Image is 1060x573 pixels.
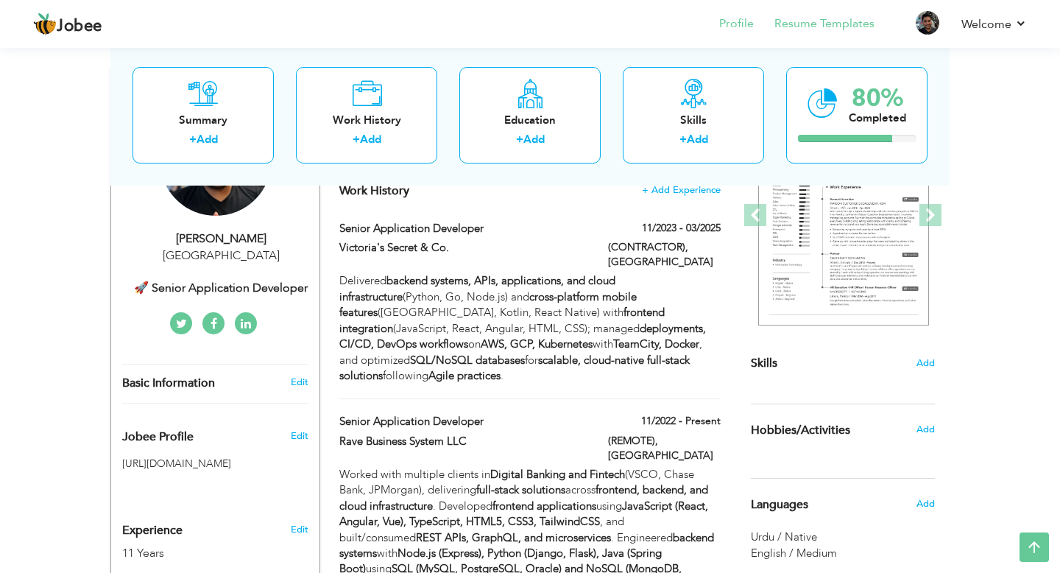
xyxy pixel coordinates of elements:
[291,523,308,536] a: Edit
[642,221,721,236] label: 11/2023 - 03/2025
[122,231,319,247] div: [PERSON_NAME]
[353,132,360,147] label: +
[122,478,179,493] iframe: fb:share_button Facebook Social Plugin
[339,482,708,513] strong: frontend, backend, and cloud infrastructure
[751,478,935,561] div: Show your familiar languages.
[339,530,714,560] strong: backend systems
[751,499,808,512] span: Languages
[751,355,777,371] span: Skills
[33,13,57,36] img: jobee.io
[339,414,587,429] label: Senior Application Developer
[339,183,721,198] h4: This helps to show the companies you have worked for.
[641,414,721,429] label: 11/2022 - Present
[122,377,215,390] span: Basic Information
[751,530,817,544] span: Urdu / Native
[339,221,587,236] label: Senior Application Developer
[122,280,319,297] div: 🚀 Senior Application Developer
[122,431,194,444] span: Jobee Profile
[339,240,587,256] label: Victoria's Secret & Co.
[492,499,596,513] strong: frontend applications
[916,11,939,35] img: Profile Img
[916,497,935,510] span: Add
[635,112,752,127] div: Skills
[410,353,525,368] strong: SQL/NoSQL databases
[961,15,1027,33] a: Welcome
[719,15,754,32] a: Profile
[111,415,319,451] div: Enhance your career by creating a custom URL for your Jobee public profile.
[481,337,593,351] strong: AWS, GCP, Kubernetes
[476,482,565,497] strong: full-stack solutions
[516,132,523,147] label: +
[490,467,625,482] strong: Digital Banking and Fintech
[613,337,699,351] strong: TeamCity, Docker
[339,434,587,449] label: Rave Business System LLC
[360,132,381,147] a: Add
[339,273,721,384] div: Delivered (Python, Go, Node.js) and ([GEOGRAPHIC_DATA], Kotlin, React Native) with (JavaScript, R...
[291,429,308,443] span: Edit
[122,524,183,538] span: Experience
[608,434,721,463] label: (REMOTE), [GEOGRAPHIC_DATA]
[751,424,850,437] span: Hobbies/Activities
[774,15,875,32] a: Resume Templates
[339,183,409,199] span: Work History
[471,112,589,127] div: Education
[608,240,721,270] label: (CONTRACTOR), [GEOGRAPHIC_DATA]
[339,321,706,351] strong: deployments, CI/CD, DevOps workflows
[740,404,946,456] div: Share some of your professional and personal interests.
[339,289,637,320] strong: cross-platform mobile features
[197,132,218,147] a: Add
[291,376,308,389] a: Edit
[751,546,837,560] span: English / Medium
[122,247,319,264] div: [GEOGRAPHIC_DATA]
[916,356,935,370] span: Add
[679,132,687,147] label: +
[339,273,615,303] strong: backend systems, APIs, applications, and cloud infrastructure
[849,110,906,125] div: Completed
[428,368,501,383] strong: Agile practices
[416,530,611,545] strong: REST APIs, GraphQL, and microservices
[308,112,425,127] div: Work History
[339,499,708,529] strong: JavaScript (React, Angular, Vue), TypeScript, HTML5, CSS3, TailwindCSS
[144,112,262,127] div: Summary
[687,132,708,147] a: Add
[642,185,721,195] span: + Add Experience
[122,545,274,562] div: 11 Years
[57,18,102,35] span: Jobee
[189,132,197,147] label: +
[122,458,308,469] h5: [URL][DOMAIN_NAME]
[849,85,906,110] div: 80%
[33,13,102,36] a: Jobee
[339,305,665,335] strong: frontend integration
[916,423,935,436] span: Add
[339,353,690,383] strong: scalable, cloud-native full-stack solutions
[523,132,545,147] a: Add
